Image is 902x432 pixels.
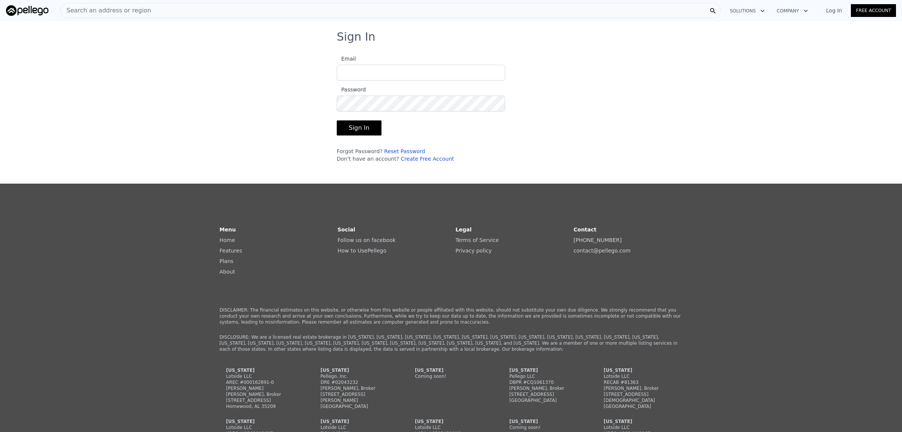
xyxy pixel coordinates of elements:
a: [PHONE_NUMBER] [574,237,622,243]
a: Terms of Service [456,237,499,243]
span: Password [337,87,366,93]
a: Follow us on facebook [337,237,396,243]
div: [PERSON_NAME], Broker [509,385,581,391]
div: [US_STATE] [321,418,393,424]
h3: Sign In [337,30,565,44]
button: Company [771,4,814,18]
div: [US_STATE] [321,367,393,373]
div: [PERSON_NAME], Broker [604,385,676,391]
a: Home [219,237,235,243]
strong: Social [337,227,355,233]
div: [GEOGRAPHIC_DATA] [321,403,393,409]
input: Email [337,65,505,81]
div: [US_STATE] [604,418,676,424]
div: [US_STATE] [415,367,487,373]
div: [US_STATE] [509,367,581,373]
strong: Menu [219,227,236,233]
div: Lotside LLC [321,424,393,430]
a: How to UsePellego [337,248,386,254]
div: Coming soon! [509,424,581,430]
div: Pellego, Inc. [321,373,393,379]
a: Plans [219,258,233,264]
div: Lotside LLC [226,373,298,379]
a: About [219,269,235,275]
a: Features [219,248,242,254]
a: Create Free Account [401,156,454,162]
div: [US_STATE] [415,418,487,424]
div: Lotside LLC [604,373,676,379]
div: Homewood, AL 35209 [226,403,298,409]
img: Pellego [6,5,48,16]
div: [STREET_ADDRESS][DEMOGRAPHIC_DATA] [604,391,676,403]
div: [US_STATE] [509,418,581,424]
span: Search an address or region [61,6,151,15]
a: Log In [817,7,851,14]
div: [PERSON_NAME], Broker [321,385,393,391]
div: [US_STATE] [604,367,676,373]
a: Reset Password [384,148,425,154]
div: Lotside LLC [604,424,676,430]
div: [PERSON_NAME] [PERSON_NAME], Broker [226,385,298,397]
div: [US_STATE] [226,418,298,424]
div: Forgot Password? Don't have an account? [337,148,505,163]
input: Password [337,96,505,111]
div: [GEOGRAPHIC_DATA] [509,397,581,403]
a: Privacy policy [456,248,492,254]
div: Lotside LLC [226,424,298,430]
div: [US_STATE] [226,367,298,373]
div: RECAB #81363 [604,379,676,385]
div: [STREET_ADDRESS] [509,391,581,397]
span: Email [337,56,356,62]
div: [STREET_ADDRESS] [226,397,298,403]
p: DISCLAIMER: The financial estimates on this website, or otherwise from this website or people aff... [219,307,683,325]
a: Free Account [851,4,896,17]
div: Pellego LLC [509,373,581,379]
div: DBPR #CQ1061370 [509,379,581,385]
button: Sign In [337,120,381,135]
div: AREC #000162891-0 [226,379,298,385]
div: Lotside LLC [415,424,487,430]
button: Solutions [724,4,771,18]
p: DISCLOSURE: We are a licensed real estate brokerage in [US_STATE], [US_STATE], [US_STATE], [US_ST... [219,334,683,352]
div: [STREET_ADDRESS][PERSON_NAME] [321,391,393,403]
strong: Contact [574,227,596,233]
div: Coming soon! [415,373,487,379]
div: DRE #02043232 [321,379,393,385]
a: contact@pellego.com [574,248,631,254]
div: [GEOGRAPHIC_DATA] [604,403,676,409]
strong: Legal [456,227,472,233]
